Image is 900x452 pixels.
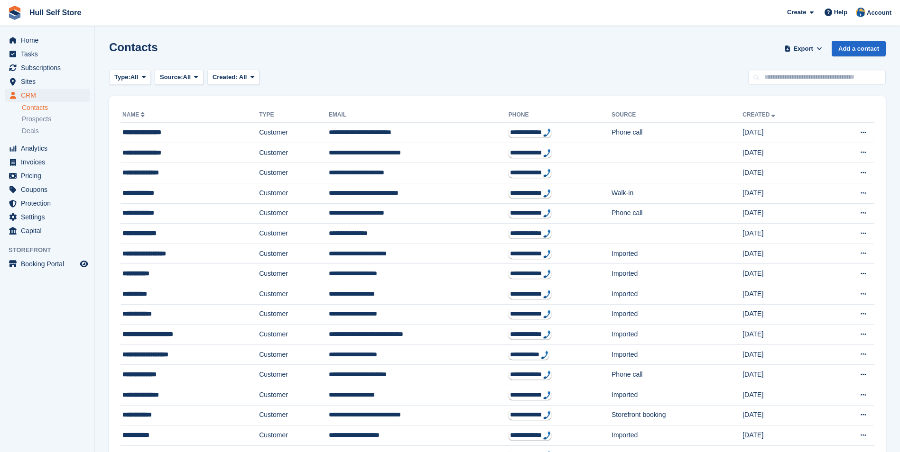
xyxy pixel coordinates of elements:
img: hfpfyWBK5wQHBAGPgDf9c6qAYOxxMAAAAASUVORK5CYII= [543,391,551,399]
td: Customer [259,405,329,425]
td: Customer [259,304,329,325]
td: Walk-in [612,183,742,203]
span: Subscriptions [21,61,78,74]
span: Settings [21,210,78,224]
span: Booking Portal [21,257,78,271]
a: Add a contact [832,41,886,56]
td: [DATE] [742,365,826,385]
button: Created: All [207,70,260,85]
td: [DATE] [742,224,826,244]
th: Phone [509,108,612,123]
td: Phone call [612,365,742,385]
a: menu [5,155,90,169]
img: hfpfyWBK5wQHBAGPgDf9c6qAYOxxMAAAAASUVORK5CYII= [543,310,551,318]
span: Account [867,8,891,18]
a: menu [5,257,90,271]
td: Imported [612,325,742,345]
span: Help [834,8,847,17]
a: Preview store [78,258,90,270]
td: [DATE] [742,183,826,203]
img: hfpfyWBK5wQHBAGPgDf9c6qAYOxxMAAAAASUVORK5CYII= [543,411,551,419]
td: [DATE] [742,405,826,425]
span: All [130,72,139,82]
td: Customer [259,284,329,304]
span: CRM [21,89,78,102]
span: Analytics [21,142,78,155]
span: Deals [22,127,39,136]
a: menu [5,183,90,196]
td: Customer [259,325,329,345]
span: Pricing [21,169,78,182]
span: Type: [114,72,130,82]
td: Customer [259,385,329,405]
a: menu [5,169,90,182]
td: Customer [259,365,329,385]
a: menu [5,89,90,102]
a: Hull Self Store [26,5,85,20]
img: hfpfyWBK5wQHBAGPgDf9c6qAYOxxMAAAAASUVORK5CYII= [543,169,551,177]
img: hfpfyWBK5wQHBAGPgDf9c6qAYOxxMAAAAASUVORK5CYII= [543,431,551,440]
td: [DATE] [742,325,826,345]
th: Source [612,108,742,123]
td: [DATE] [742,244,826,264]
td: Imported [612,304,742,325]
td: [DATE] [742,344,826,365]
img: hfpfyWBK5wQHBAGPgDf9c6qAYOxxMAAAAASUVORK5CYII= [543,189,551,198]
img: hfpfyWBK5wQHBAGPgDf9c6qAYOxxMAAAAASUVORK5CYII= [543,128,551,137]
a: menu [5,47,90,61]
button: Source: All [155,70,204,85]
span: Sites [21,75,78,88]
td: [DATE] [742,385,826,405]
a: menu [5,75,90,88]
a: menu [5,142,90,155]
img: hfpfyWBK5wQHBAGPgDf9c6qAYOxxMAAAAASUVORK5CYII= [543,371,551,379]
img: hfpfyWBK5wQHBAGPgDf9c6qAYOxxMAAAAASUVORK5CYII= [543,250,551,258]
img: stora-icon-8386f47178a22dfd0bd8f6a31ec36ba5ce8667c1dd55bd0f319d3a0aa187defe.svg [8,6,22,20]
td: Imported [612,264,742,284]
a: Deals [22,126,90,136]
td: [DATE] [742,123,826,143]
img: hfpfyWBK5wQHBAGPgDf9c6qAYOxxMAAAAASUVORK5CYII= [541,351,548,359]
td: Customer [259,143,329,163]
a: menu [5,210,90,224]
span: Export [794,44,813,54]
button: Export [782,41,824,56]
img: hfpfyWBK5wQHBAGPgDf9c6qAYOxxMAAAAASUVORK5CYII= [543,209,551,217]
td: Customer [259,344,329,365]
td: [DATE] [742,425,826,446]
td: [DATE] [742,304,826,325]
a: Prospects [22,114,90,124]
span: Invoices [21,155,78,169]
a: Contacts [22,103,90,112]
td: Imported [612,385,742,405]
a: Name [122,111,147,118]
span: Storefront [9,245,94,255]
td: [DATE] [742,203,826,224]
a: menu [5,34,90,47]
a: menu [5,224,90,237]
td: Customer [259,123,329,143]
td: Customer [259,163,329,183]
td: [DATE] [742,284,826,304]
td: Imported [612,244,742,264]
td: Customer [259,264,329,284]
td: Imported [612,344,742,365]
a: menu [5,61,90,74]
span: Create [787,8,806,17]
td: [DATE] [742,163,826,183]
td: Storefront booking [612,405,742,425]
td: Phone call [612,203,742,224]
td: Customer [259,224,329,244]
td: Customer [259,244,329,264]
td: Phone call [612,123,742,143]
span: All [239,73,247,81]
span: Prospects [22,115,51,124]
span: Protection [21,197,78,210]
td: Imported [612,425,742,446]
th: Type [259,108,329,123]
td: [DATE] [742,264,826,284]
td: [DATE] [742,143,826,163]
td: Customer [259,203,329,224]
span: Home [21,34,78,47]
span: Tasks [21,47,78,61]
